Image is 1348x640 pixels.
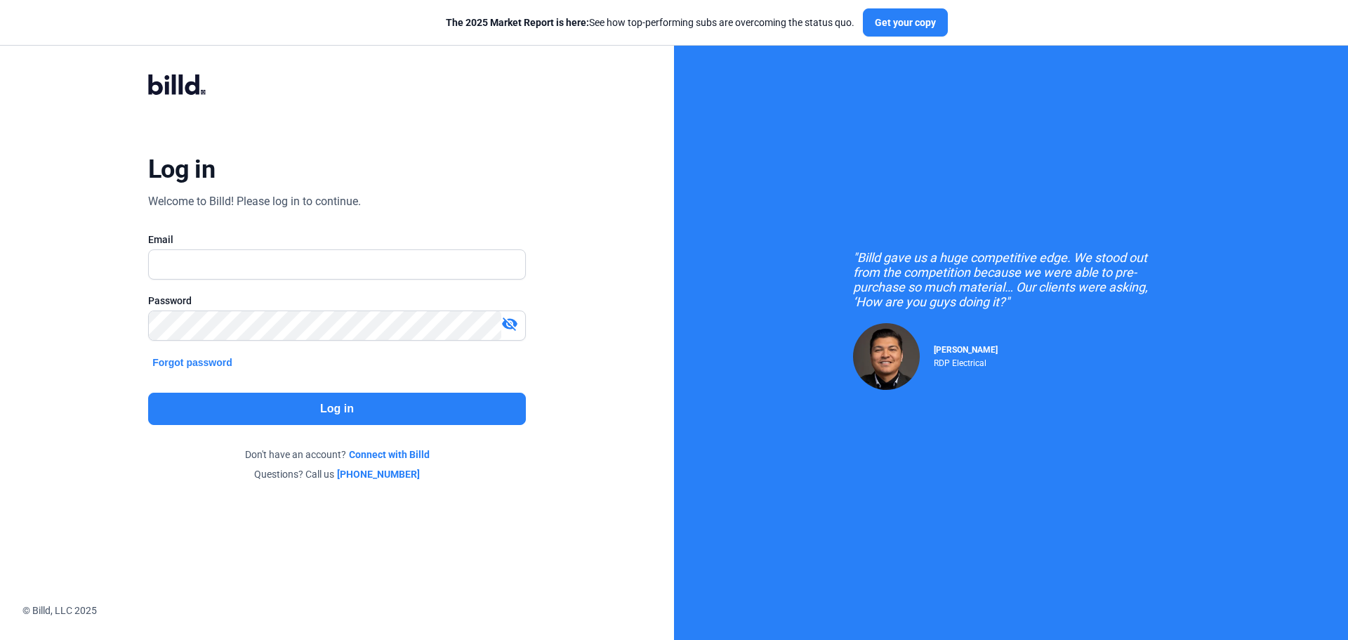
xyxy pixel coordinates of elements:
div: See how top-performing subs are overcoming the status quo. [446,15,854,30]
button: Get your copy [863,8,948,37]
div: Welcome to Billd! Please log in to continue. [148,193,361,210]
span: The 2025 Market Report is here: [446,17,589,28]
a: [PHONE_NUMBER] [337,467,420,481]
div: Questions? Call us [148,467,526,481]
span: [PERSON_NAME] [934,345,998,355]
a: Connect with Billd [349,448,430,462]
div: Password [148,294,526,308]
button: Forgot password [148,355,237,370]
div: "Billd gave us a huge competitive edge. We stood out from the competition because we were able to... [853,250,1169,309]
div: Don't have an account? [148,448,526,462]
div: Log in [148,154,215,185]
img: Raul Pacheco [853,323,920,390]
div: RDP Electrical [934,355,998,368]
button: Log in [148,393,526,425]
mat-icon: visibility_off [501,315,518,332]
div: Email [148,233,526,247]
